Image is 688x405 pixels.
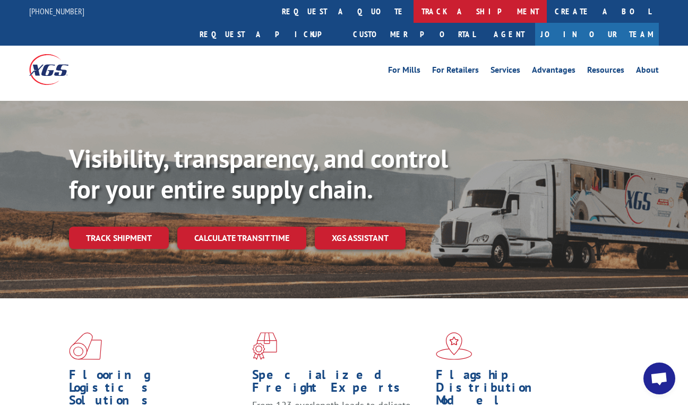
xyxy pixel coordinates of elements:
[192,23,345,46] a: Request a pickup
[345,23,483,46] a: Customer Portal
[636,66,659,77] a: About
[252,368,427,399] h1: Specialized Freight Experts
[535,23,659,46] a: Join Our Team
[587,66,624,77] a: Resources
[69,227,169,249] a: Track shipment
[252,332,277,360] img: xgs-icon-focused-on-flooring-red
[491,66,520,77] a: Services
[483,23,535,46] a: Agent
[315,227,406,249] a: XGS ASSISTANT
[643,363,675,394] a: Open chat
[388,66,420,77] a: For Mills
[29,6,84,16] a: [PHONE_NUMBER]
[69,142,448,205] b: Visibility, transparency, and control for your entire supply chain.
[432,66,479,77] a: For Retailers
[69,332,102,360] img: xgs-icon-total-supply-chain-intelligence-red
[532,66,575,77] a: Advantages
[177,227,306,249] a: Calculate transit time
[436,332,472,360] img: xgs-icon-flagship-distribution-model-red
